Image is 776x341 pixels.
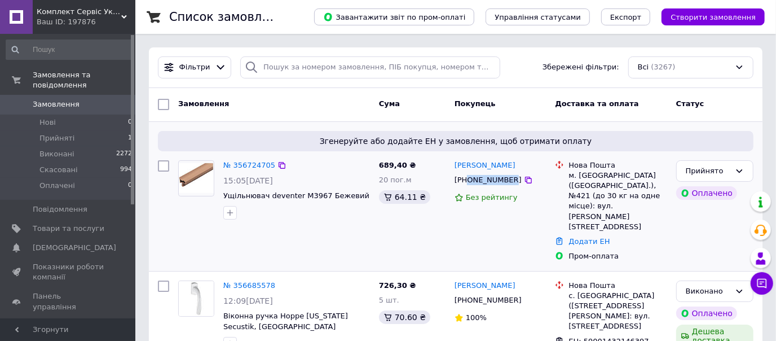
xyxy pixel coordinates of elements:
[651,63,675,71] span: (3267)
[223,281,275,290] a: № 356685578
[33,291,104,312] span: Панель управління
[601,8,651,25] button: Експорт
[223,161,275,169] a: № 356724705
[39,149,74,159] span: Виконані
[33,243,116,253] span: [DEMOGRAPHIC_DATA]
[33,224,104,234] span: Товари та послуги
[379,190,430,204] div: 64.11 ₴
[178,99,229,108] span: Замовлення
[37,17,135,27] div: Ваш ID: 197876
[179,281,214,316] img: Фото товару
[555,99,638,108] span: Доставка та оплата
[379,311,430,324] div: 70.60 ₴
[650,12,765,21] a: Створити замовлення
[6,40,133,60] input: Пошук
[39,133,74,143] span: Прийняті
[543,62,619,73] span: Збережені фільтри:
[323,12,465,22] span: Завантажити звіт по пром-оплаті
[568,160,667,171] div: Нова Пошта
[466,193,518,202] span: Без рейтингу
[455,281,515,291] a: [PERSON_NAME]
[33,99,80,110] span: Замовлення
[671,13,756,21] span: Створити замовлення
[610,13,642,21] span: Експорт
[452,173,524,187] div: [PHONE_NUMBER]
[751,272,773,295] button: Чат з покупцем
[128,133,132,143] span: 1
[178,160,214,196] a: Фото товару
[33,204,87,215] span: Повідомлення
[379,99,400,108] span: Cума
[179,163,214,193] img: Фото товару
[486,8,590,25] button: Управління статусами
[169,10,284,24] h1: Список замовлень
[638,62,649,73] span: Всі
[676,99,704,108] span: Статус
[240,56,500,78] input: Пошук за номером замовлення, ПІБ покупця, номером телефону, Email, номером накладної
[568,281,667,291] div: Нова Пошта
[116,149,132,159] span: 2272
[662,8,765,25] button: Створити замовлення
[379,161,416,169] span: 689,40 ₴
[33,70,135,90] span: Замовлення та повідомлення
[455,160,515,171] a: [PERSON_NAME]
[39,181,75,191] span: Оплачені
[568,251,667,261] div: Пром-оплата
[223,296,273,305] span: 12:09[DATE]
[676,307,737,320] div: Оплачено
[379,176,412,184] span: 20 пог.м
[495,13,581,21] span: Управління статусами
[128,117,132,128] span: 0
[223,176,273,185] span: 15:05[DATE]
[379,296,399,304] span: 5 шт.
[223,191,369,200] a: Ущільнювач deventer M3967 Бежевий
[455,99,496,108] span: Покупець
[379,281,416,290] span: 726,30 ₴
[452,293,524,308] div: [PHONE_NUMBER]
[676,186,737,200] div: Оплачено
[466,313,487,322] span: 100%
[179,62,210,73] span: Фільтри
[223,312,348,331] a: Віконна ручка Hoppe [US_STATE] Secustik, [GEOGRAPHIC_DATA]
[178,281,214,317] a: Фото товару
[686,286,730,298] div: Виконано
[39,165,78,175] span: Скасовані
[33,262,104,282] span: Показники роботи компанії
[37,7,121,17] span: Комплект Сервіс Україна
[39,117,56,128] span: Нові
[162,135,749,147] span: Згенеруйте або додайте ЕН у замовлення, щоб отримати оплату
[120,165,132,175] span: 994
[314,8,474,25] button: Завантажити звіт по пром-оплаті
[686,165,730,177] div: Прийнято
[568,237,610,246] a: Додати ЕН
[568,291,667,332] div: с. [GEOGRAPHIC_DATA] ([STREET_ADDRESS][PERSON_NAME]: вул. [STREET_ADDRESS]
[568,171,667,232] div: м. [GEOGRAPHIC_DATA] ([GEOGRAPHIC_DATA].), №421 (до 30 кг на одне місце): вул. [PERSON_NAME][STRE...
[128,181,132,191] span: 0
